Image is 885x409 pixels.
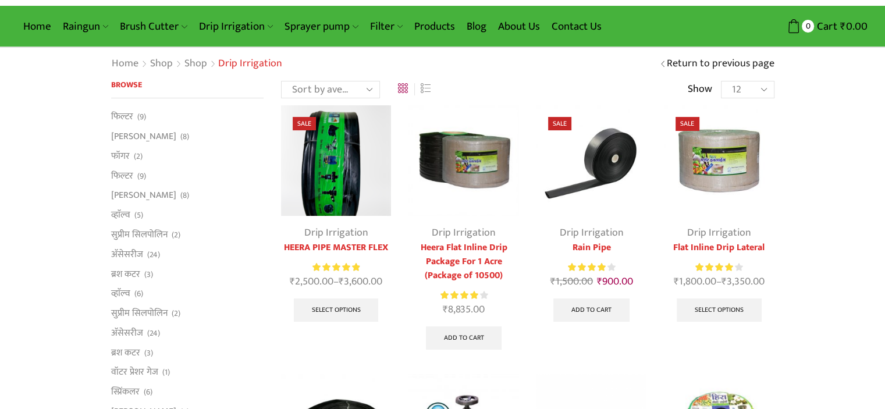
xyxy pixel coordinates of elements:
[180,131,189,143] span: (8)
[408,241,518,283] a: Heera Flat Inline Drip Package For 1 Acre (Package of 10500)
[840,17,846,35] span: ₹
[111,110,133,126] a: फिल्टर
[290,273,295,290] span: ₹
[695,261,733,273] span: Rated out of 5
[281,81,380,98] select: Shop order
[550,273,555,290] span: ₹
[568,261,607,273] span: Rated out of 5
[218,58,282,70] h1: Drip Irrigation
[144,269,153,280] span: (3)
[111,146,130,166] a: फॉगर
[172,229,180,241] span: (2)
[440,289,488,301] div: Rated 4.21 out of 5
[114,13,193,40] a: Brush Cutter
[111,362,158,382] a: वॉटर प्रेशर गेज
[553,298,630,322] a: Add to cart: “Rain Pipe”
[290,273,333,290] bdi: 2,500.00
[111,382,140,402] a: स्प्रिंकलर
[740,16,868,37] a: 0 Cart ₹0.00
[687,224,751,241] a: Drip Irrigation
[440,289,480,301] span: Rated out of 5
[184,56,208,72] a: Shop
[802,20,814,32] span: 0
[339,273,382,290] bdi: 3,600.00
[111,284,130,304] a: व्हाॅल्व
[312,261,360,273] div: Rated 5.00 out of 5
[664,241,774,255] a: Flat Inline Drip Lateral
[408,13,461,40] a: Products
[304,224,368,241] a: Drip Irrigation
[674,273,679,290] span: ₹
[550,273,592,290] bdi: 1,500.00
[596,273,602,290] span: ₹
[193,13,279,40] a: Drip Irrigation
[111,264,140,284] a: ब्रश कटर
[432,224,496,241] a: Drip Irrigation
[111,78,142,91] span: Browse
[111,244,143,264] a: अ‍ॅसेसरीज
[721,273,727,290] span: ₹
[721,273,765,290] bdi: 3,350.00
[667,56,774,72] a: Return to previous page
[111,186,176,205] a: [PERSON_NAME]
[111,225,168,244] a: सुप्रीम सिलपोलिन
[111,166,133,186] a: फिल्टर
[17,13,57,40] a: Home
[312,261,360,273] span: Rated out of 5
[281,274,391,290] span: –
[664,105,774,215] img: Flat Inline Drip Lateral
[111,56,139,72] a: Home
[111,323,143,343] a: अ‍ॅसेसरीज
[546,13,607,40] a: Contact Us
[111,304,168,323] a: सुप्रीम सिलपोलिन
[111,205,130,225] a: व्हाॅल्व
[664,274,774,290] span: –
[281,105,391,215] img: Heera Gold Krushi Pipe Black
[840,17,868,35] bdi: 0.00
[111,343,140,362] a: ब्रश कटर
[144,386,152,398] span: (6)
[695,261,742,273] div: Rated 4.00 out of 5
[548,117,571,130] span: Sale
[426,326,502,350] a: Add to cart: “Heera Flat Inline Drip Package For 1 Acre (Package of 10500)”
[144,347,153,359] span: (3)
[137,170,146,182] span: (9)
[676,117,699,130] span: Sale
[536,105,646,215] img: Heera Rain Pipe
[281,241,391,255] a: HEERA PIPE MASTER FLEX
[57,13,114,40] a: Raingun
[492,13,546,40] a: About Us
[134,151,143,162] span: (2)
[339,273,344,290] span: ₹
[279,13,364,40] a: Sprayer pump
[111,127,176,147] a: [PERSON_NAME]
[674,273,716,290] bdi: 1,800.00
[162,367,170,378] span: (1)
[814,19,837,34] span: Cart
[461,13,492,40] a: Blog
[293,117,316,130] span: Sale
[134,288,143,300] span: (6)
[137,111,146,123] span: (9)
[172,308,180,319] span: (2)
[443,301,448,318] span: ₹
[294,298,379,322] a: Select options for “HEERA PIPE MASTER FLEX”
[134,209,143,221] span: (5)
[568,261,615,273] div: Rated 4.13 out of 5
[677,298,762,322] a: Select options for “Flat Inline Drip Lateral”
[364,13,408,40] a: Filter
[180,190,189,201] span: (8)
[688,82,712,97] span: Show
[147,328,160,339] span: (24)
[443,301,485,318] bdi: 8,835.00
[150,56,173,72] a: Shop
[536,241,646,255] a: Rain Pipe
[408,105,518,215] img: Flat Inline
[596,273,632,290] bdi: 900.00
[147,249,160,261] span: (24)
[559,224,623,241] a: Drip Irrigation
[111,56,282,72] nav: Breadcrumb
